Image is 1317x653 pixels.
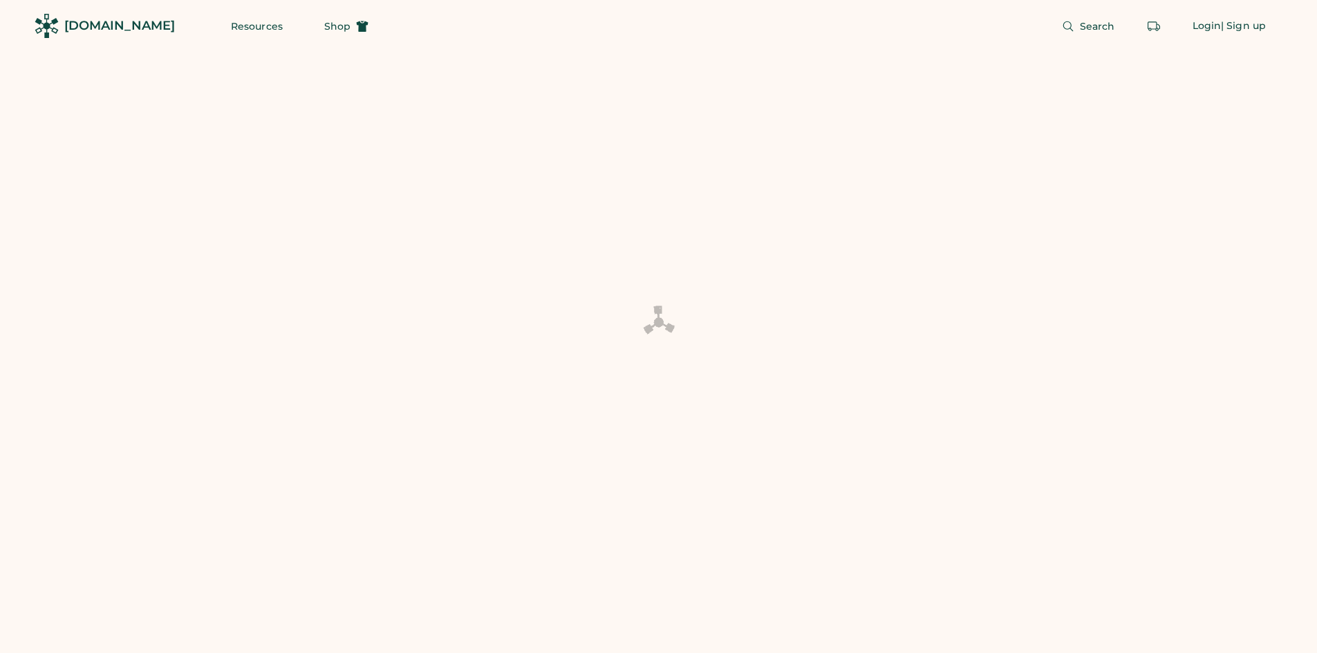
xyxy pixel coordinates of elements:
[64,17,175,35] div: [DOMAIN_NAME]
[308,12,385,40] button: Shop
[324,21,351,31] span: Shop
[35,14,59,38] img: Rendered Logo - Screens
[1080,21,1115,31] span: Search
[1140,12,1168,40] button: Retrieve an order
[642,305,675,339] img: Platens-Black-Loader-Spin-rich%20black.webp
[1045,12,1132,40] button: Search
[1221,19,1266,33] div: | Sign up
[214,12,299,40] button: Resources
[1193,19,1222,33] div: Login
